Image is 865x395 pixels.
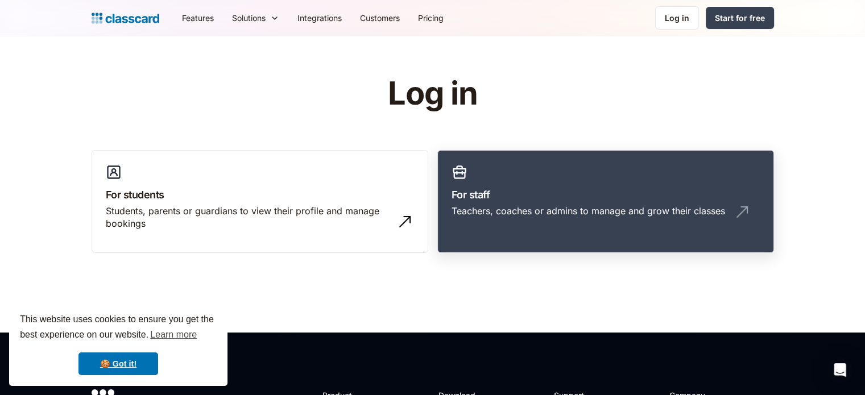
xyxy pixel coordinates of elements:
[20,313,217,343] span: This website uses cookies to ensure you get the best experience on our website.
[452,187,760,202] h3: For staff
[706,7,774,29] a: Start for free
[223,5,288,31] div: Solutions
[826,356,854,384] div: Open Intercom Messenger
[409,5,453,31] a: Pricing
[148,326,198,343] a: learn more about cookies
[252,76,613,111] h1: Log in
[92,150,428,253] a: For studentsStudents, parents or guardians to view their profile and manage bookings
[655,6,699,30] a: Log in
[9,302,227,386] div: cookieconsent
[437,150,774,253] a: For staffTeachers, coaches or admins to manage and grow their classes
[232,12,266,24] div: Solutions
[173,5,223,31] a: Features
[715,12,765,24] div: Start for free
[106,205,391,230] div: Students, parents or guardians to view their profile and manage bookings
[351,5,409,31] a: Customers
[452,205,725,217] div: Teachers, coaches or admins to manage and grow their classes
[665,12,689,24] div: Log in
[92,10,159,26] a: Logo
[288,5,351,31] a: Integrations
[78,352,158,375] a: dismiss cookie message
[106,187,414,202] h3: For students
